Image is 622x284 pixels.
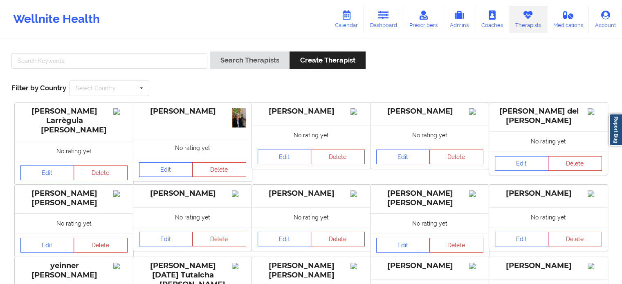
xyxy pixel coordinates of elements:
[469,108,483,115] img: Image%2Fplaceholer-image.png
[429,150,483,164] button: Delete
[489,207,608,227] div: No rating yet
[376,150,430,164] a: Edit
[11,53,207,69] input: Search Keywords
[403,6,444,33] a: Prescribers
[589,6,622,33] a: Account
[232,108,246,127] img: 3c2e63f8-214f-4297-a37b-290c86426e10_9ad3645d-ae12-4d1d-bce3-065eb9213d01Foto1.JPG
[376,189,483,208] div: [PERSON_NAME] [PERSON_NAME]
[20,107,128,135] div: [PERSON_NAME] Larrègula [PERSON_NAME]
[588,108,602,115] img: Image%2Fplaceholer-image.png
[588,263,602,269] img: Image%2Fplaceholer-image.png
[76,85,116,91] div: Select Country
[74,238,128,253] button: Delete
[469,190,483,197] img: Image%2Fplaceholer-image.png
[258,261,365,280] div: [PERSON_NAME] [PERSON_NAME]
[350,190,365,197] img: Image%2Fplaceholer-image.png
[139,189,246,198] div: [PERSON_NAME]
[139,162,193,177] a: Edit
[311,150,365,164] button: Delete
[11,84,66,92] span: Filter by Country
[232,263,246,269] img: Image%2Fplaceholer-image.png
[139,232,193,246] a: Edit
[548,156,602,171] button: Delete
[364,6,403,33] a: Dashboard
[311,232,365,246] button: Delete
[290,51,365,69] button: Create Therapist
[350,108,365,115] img: Image%2Fplaceholer-image.png
[20,238,74,253] a: Edit
[113,190,128,197] img: Image%2Fplaceholer-image.png
[371,125,489,145] div: No rating yet
[371,213,489,233] div: No rating yet
[495,189,602,198] div: [PERSON_NAME]
[443,6,475,33] a: Admins
[609,114,622,146] a: Report Bug
[495,232,549,246] a: Edit
[74,165,128,180] button: Delete
[495,156,549,171] a: Edit
[469,263,483,269] img: Image%2Fplaceholer-image.png
[509,6,547,33] a: Therapists
[329,6,364,33] a: Calendar
[252,125,371,145] div: No rating yet
[258,107,365,116] div: [PERSON_NAME]
[20,261,128,280] div: yeinner [PERSON_NAME]
[133,138,252,158] div: No rating yet
[489,131,608,151] div: No rating yet
[547,6,589,33] a: Medications
[495,107,602,125] div: [PERSON_NAME] del [PERSON_NAME]
[376,238,430,253] a: Edit
[258,232,312,246] a: Edit
[258,150,312,164] a: Edit
[495,261,602,271] div: [PERSON_NAME]
[350,263,365,269] img: Image%2Fplaceholer-image.png
[192,162,246,177] button: Delete
[139,107,246,116] div: [PERSON_NAME]
[15,141,133,161] div: No rating yet
[232,190,246,197] img: Image%2Fplaceholer-image.png
[133,207,252,227] div: No rating yet
[475,6,509,33] a: Coaches
[210,51,290,69] button: Search Therapists
[192,232,246,246] button: Delete
[113,108,128,115] img: Image%2Fplaceholer-image.png
[258,189,365,198] div: [PERSON_NAME]
[113,263,128,269] img: Image%2Fplaceholer-image.png
[15,213,133,233] div: No rating yet
[20,165,74,180] a: Edit
[588,190,602,197] img: Image%2Fplaceholer-image.png
[429,238,483,253] button: Delete
[20,189,128,208] div: [PERSON_NAME] [PERSON_NAME]
[548,232,602,246] button: Delete
[376,261,483,271] div: [PERSON_NAME]
[252,207,371,227] div: No rating yet
[376,107,483,116] div: [PERSON_NAME]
